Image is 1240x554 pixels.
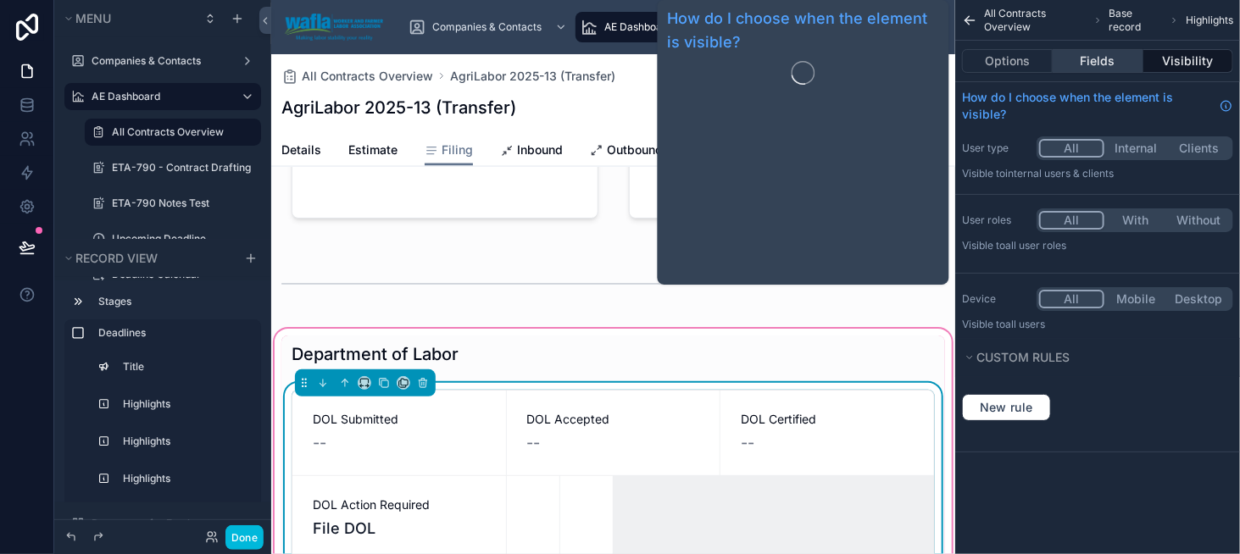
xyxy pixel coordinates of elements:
span: Companies & Contacts [432,20,542,34]
span: Estimate [348,141,398,158]
label: Highlights [123,435,244,448]
span: Filing [442,141,473,158]
button: Clients [1167,139,1231,158]
span: All Contracts Overview [302,68,433,85]
button: All [1039,139,1104,158]
img: App logo [285,14,383,41]
span: All user roles [1005,239,1066,252]
span: Base record [1109,7,1163,34]
p: Visible to [962,239,1233,252]
span: DOL Submitted [313,411,486,428]
a: How do I choose when the element is visible? [668,7,939,54]
button: New rule [962,394,1051,421]
h1: AgriLabor 2025-13 (Transfer) [281,96,516,119]
button: Record view [61,247,234,270]
button: Desktop [1167,290,1231,308]
a: Inbound [500,135,563,169]
a: How do I choose when the element is visible? [962,89,1233,123]
span: Custom rules [976,350,1070,364]
label: Stages [98,295,247,308]
p: Visible to [962,318,1233,331]
span: DOL Accepted [527,411,700,428]
span: New rule [973,400,1040,415]
span: Details [281,141,321,158]
button: All [1039,211,1104,230]
span: -- [741,431,754,455]
span: Highlights [1186,14,1233,27]
label: Device [962,292,1030,306]
span: All Contracts Overview [985,7,1087,34]
a: Outbound [590,135,663,169]
p: Visible to [962,167,1233,180]
label: ETA-790 Notes Test [112,197,251,210]
a: AE Dashboard [576,12,706,42]
span: DOL Certified [741,411,914,428]
button: Custom rules [962,346,1223,369]
a: All Contracts Overview [281,68,433,85]
span: all users [1005,318,1045,330]
span: How do I choose when the element is visible? [962,89,1213,123]
div: scrollable content [397,8,887,46]
a: Companies & Contacts [403,12,576,42]
span: Internal users & clients [1005,167,1114,180]
button: Options [962,49,1053,73]
span: -- [527,431,541,455]
button: Mobile [1104,290,1168,308]
span: -- [313,431,326,455]
button: Visibility [1143,49,1233,73]
label: Title [123,360,244,374]
button: Fields [1053,49,1143,73]
span: File DOL [313,517,486,540]
button: With [1104,211,1168,230]
label: Upcoming Deadline [112,232,251,246]
iframe: Guide [668,91,939,278]
button: All [1039,290,1104,308]
button: Without [1167,211,1231,230]
label: Highlights [123,472,244,485]
a: Estimate [348,135,398,169]
label: User roles [962,213,1030,227]
span: Record view [75,251,158,265]
span: Outbound [607,141,663,158]
a: Details [281,135,321,169]
label: Deadlines [98,326,247,340]
span: AE Dashboard [604,20,672,34]
a: AgriLabor 2025-13 (Transfer) [450,68,615,85]
div: scrollable content [54,280,271,502]
a: Filing [425,135,473,167]
span: DOL Action Required [313,496,486,513]
button: Internal [1104,139,1168,158]
span: Inbound [517,141,563,158]
label: Highlights [123,397,244,411]
button: Done [225,525,264,550]
label: User type [962,141,1030,155]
